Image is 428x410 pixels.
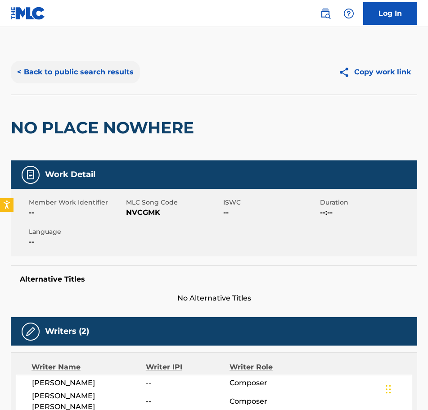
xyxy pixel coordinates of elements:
img: Copy work link [338,67,354,78]
span: -- [146,396,230,407]
div: Writer Role [230,362,306,373]
button: Copy work link [332,61,417,83]
h2: NO PLACE NOWHERE [11,118,198,138]
img: Work Detail [25,169,36,180]
span: MLC Song Code [126,198,221,207]
div: Writer IPI [146,362,230,373]
div: Writer Name [32,362,146,373]
span: -- [29,207,124,218]
span: ISWC [223,198,318,207]
span: [PERSON_NAME] [32,378,146,388]
span: -- [146,378,230,388]
span: Duration [320,198,415,207]
h5: Alternative Titles [20,275,408,284]
span: Composer [230,396,306,407]
iframe: Chat Widget [383,367,428,410]
a: Public Search [316,5,334,23]
span: NVCGMK [126,207,221,218]
span: -- [29,237,124,247]
span: No Alternative Titles [11,293,417,304]
img: help [343,8,354,19]
img: MLC Logo [11,7,45,20]
span: Member Work Identifier [29,198,124,207]
h5: Writers (2) [45,326,89,337]
img: search [320,8,331,19]
button: < Back to public search results [11,61,140,83]
div: Drag [386,376,391,403]
img: Writers [25,326,36,337]
span: Composer [230,378,306,388]
div: Help [340,5,358,23]
a: Log In [363,2,417,25]
span: -- [223,207,318,218]
span: Language [29,227,124,237]
span: --:-- [320,207,415,218]
h5: Work Detail [45,169,95,180]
